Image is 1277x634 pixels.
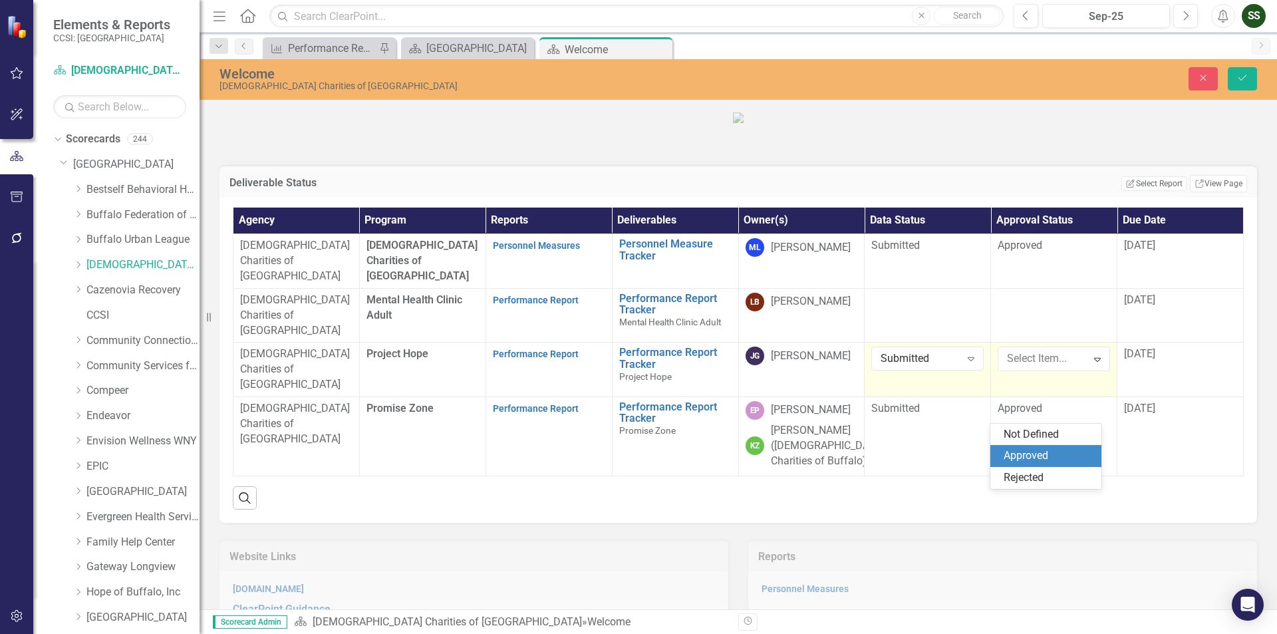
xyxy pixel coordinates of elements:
span: Promise Zone [366,402,434,414]
button: Search [934,7,1000,25]
a: [DEMOGRAPHIC_DATA] Charities of [GEOGRAPHIC_DATA] [53,63,186,79]
span: Scorecard Admin [213,615,287,629]
div: [DEMOGRAPHIC_DATA] Charities of [GEOGRAPHIC_DATA] [219,81,801,91]
span: Submitted [871,239,920,251]
a: Personnel Measure Tracker [619,238,732,261]
span: Mental Health Clinic Adult [619,317,721,327]
div: Welcome [565,41,669,58]
a: Buffalo Federation of Neighborhood Centers [86,208,200,223]
div: KZ [746,436,764,455]
div: Performance Report [288,40,376,57]
div: Sep-25 [1047,9,1165,25]
span: [DATE] [1124,293,1155,306]
div: Welcome [219,67,801,81]
a: EPIC [86,459,200,474]
span: [DEMOGRAPHIC_DATA] Charities of [GEOGRAPHIC_DATA] [366,239,478,282]
a: Evergreen Health Services [86,510,200,525]
button: Sep-25 [1042,4,1170,28]
span: Approved [998,239,1042,251]
div: [PERSON_NAME] [771,294,851,309]
div: Not Defined [1004,427,1093,442]
p: [DEMOGRAPHIC_DATA] Charities of [GEOGRAPHIC_DATA] [240,347,353,393]
div: Welcome [587,615,631,628]
a: Performance Report Tracker [619,293,732,316]
input: Search ClearPoint... [269,5,1004,28]
span: Approved [998,402,1042,414]
button: SS [1242,4,1266,28]
a: [GEOGRAPHIC_DATA] [73,157,200,172]
a: Performance Report [493,349,579,359]
a: Performance Report [493,295,579,305]
span: [DATE] [1124,239,1155,251]
a: Performance Report Tracker [619,401,732,424]
div: » [294,615,728,630]
span: Mental Health Clinic Adult [366,293,462,321]
div: EP [746,401,764,420]
div: 244 [127,134,153,145]
span: Promise Zone [619,425,676,436]
span: Search [953,10,982,21]
p: [DEMOGRAPHIC_DATA] Charities of [GEOGRAPHIC_DATA] [240,401,353,447]
div: ML [746,238,764,257]
div: Submitted [881,351,960,367]
a: Compeer [86,383,200,398]
span: Elements & Reports [53,17,170,33]
div: LB [746,293,764,311]
a: [GEOGRAPHIC_DATA] [86,484,200,500]
a: Community Services for Every1, Inc. [86,359,200,374]
div: [PERSON_NAME] [771,349,851,364]
a: Performance Report Tracker [619,347,732,370]
input: Search Below... [53,95,186,118]
div: [GEOGRAPHIC_DATA] [426,40,531,57]
img: ClearPoint Strategy [7,15,30,39]
h3: Deliverable Status [229,177,646,189]
small: CCSI: [GEOGRAPHIC_DATA] [53,33,170,43]
span: [DATE] [1124,347,1155,360]
a: Performance Report [493,403,579,414]
div: Rejected [1004,470,1093,486]
div: Approved [1004,448,1093,464]
div: Open Intercom Messenger [1232,589,1264,621]
p: [DEMOGRAPHIC_DATA] Charities of [GEOGRAPHIC_DATA] [240,238,353,284]
a: Buffalo Urban League [86,232,200,247]
a: Endeavor [86,408,200,424]
span: [DATE] [1124,402,1155,414]
div: [PERSON_NAME] [771,402,851,418]
a: Cazenovia Recovery [86,283,200,298]
a: Hope of Buffalo, Inc [86,585,200,600]
a: CCSI [86,308,200,323]
span: Project Hope [619,371,672,382]
a: Family Help Center [86,535,200,550]
div: [PERSON_NAME] [771,240,851,255]
a: Envision Wellness WNY [86,434,200,449]
a: [DEMOGRAPHIC_DATA] Charities of [GEOGRAPHIC_DATA] [86,257,200,273]
a: [GEOGRAPHIC_DATA] [86,610,200,625]
p: [DEMOGRAPHIC_DATA] Charities of [GEOGRAPHIC_DATA] [240,293,353,339]
span: Submitted [871,402,920,414]
div: [PERSON_NAME] ([DEMOGRAPHIC_DATA] Charities of Buffalo) [771,423,884,469]
a: View Page [1190,175,1247,192]
a: Bestself Behavioral Health, Inc. [86,182,200,198]
div: JG [746,347,764,365]
a: Gateway Longview [86,559,200,575]
a: [DEMOGRAPHIC_DATA] Charities of [GEOGRAPHIC_DATA] [313,615,582,628]
a: Personnel Measures [493,240,580,251]
button: Select Report [1121,176,1186,191]
a: Scorecards [66,132,120,147]
a: Performance Report [266,40,376,57]
a: [GEOGRAPHIC_DATA] [404,40,531,57]
a: Community Connections of [GEOGRAPHIC_DATA] [86,333,200,349]
span: Project Hope [366,347,428,360]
